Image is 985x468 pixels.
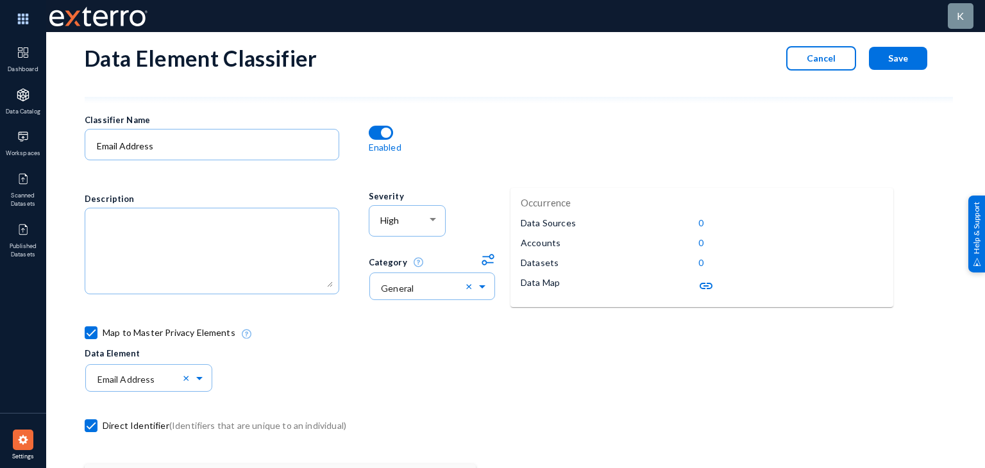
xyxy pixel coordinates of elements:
div: Severity [369,190,496,203]
div: Data Element Classifier [85,45,317,71]
span: Map to Master Privacy Elements [103,323,235,342]
span: Save [888,53,908,63]
p: 0 [698,256,703,269]
img: exterro-work-mark.svg [49,6,147,26]
span: k [957,10,964,22]
p: Data Sources [521,216,576,230]
span: Clear all [466,280,476,292]
div: Help & Support [968,196,985,272]
span: Direct Identifier [103,416,346,435]
span: Published Datasets [3,242,44,260]
span: Data Catalog [3,108,44,117]
div: k [957,8,964,24]
p: Occurrence [521,196,571,210]
span: Settings [3,453,44,462]
span: Clear all [183,372,194,383]
img: icon-workspace.svg [17,130,29,143]
p: Enabled [369,140,401,154]
mat-icon: link [698,278,714,294]
p: Accounts [521,236,560,249]
span: Exterro [46,3,146,29]
div: Classifier Name [85,114,368,127]
span: Data Element [85,348,140,358]
p: Data Map [521,276,560,289]
img: icon-published.svg [17,223,29,236]
img: icon-applications.svg [17,88,29,101]
p: Datasets [521,256,559,269]
p: 0 [698,216,703,230]
img: help_support.svg [973,258,981,266]
button: Save [869,47,927,70]
p: 0 [698,236,703,249]
span: Cancel [807,53,836,63]
span: Scanned Datasets [3,192,44,209]
span: (Identifiers that are unique to an individual) [169,420,346,431]
img: icon-settings.svg [17,433,29,446]
span: Category [369,257,423,267]
img: icon-published.svg [17,172,29,185]
img: icon-dashboard.svg [17,46,29,59]
span: Dashboard [3,65,44,74]
img: app launcher [4,5,42,33]
span: High [380,215,399,226]
span: Workspaces [3,149,44,158]
input: Name [97,140,333,152]
button: Cancel [786,46,856,71]
div: Description [85,193,368,206]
